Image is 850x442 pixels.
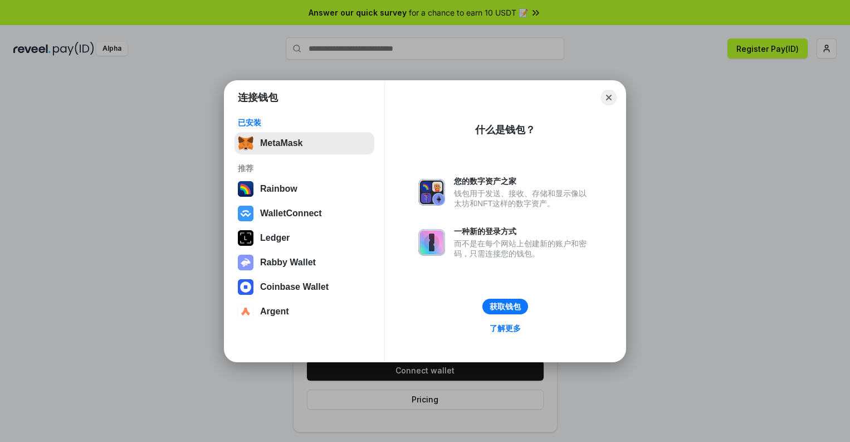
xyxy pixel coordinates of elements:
img: svg+xml,%3Csvg%20xmlns%3D%22http%3A%2F%2Fwww.w3.org%2F2000%2Fsvg%22%20fill%3D%22none%22%20viewBox... [238,255,253,270]
div: 推荐 [238,163,371,173]
img: svg+xml,%3Csvg%20width%3D%22120%22%20height%3D%22120%22%20viewBox%3D%220%200%20120%20120%22%20fil... [238,181,253,197]
div: 一种新的登录方式 [454,226,592,236]
img: svg+xml,%3Csvg%20xmlns%3D%22http%3A%2F%2Fwww.w3.org%2F2000%2Fsvg%22%20fill%3D%22none%22%20viewBox... [418,229,445,256]
button: Close [601,90,617,105]
img: svg+xml,%3Csvg%20fill%3D%22none%22%20height%3D%2233%22%20viewBox%3D%220%200%2035%2033%22%20width%... [238,135,253,151]
img: svg+xml,%3Csvg%20width%3D%2228%22%20height%3D%2228%22%20viewBox%3D%220%200%2028%2028%22%20fill%3D... [238,304,253,319]
div: 已安装 [238,118,371,128]
div: MetaMask [260,138,302,148]
div: Rainbow [260,184,297,194]
div: 钱包用于发送、接收、存储和显示像以太坊和NFT这样的数字资产。 [454,188,592,208]
button: MetaMask [235,132,374,154]
a: 了解更多 [483,321,527,336]
button: WalletConnect [235,202,374,225]
div: 而不是在每个网站上创建新的账户和密码，只需连接您的钱包。 [454,239,592,259]
img: svg+xml,%3Csvg%20xmlns%3D%22http%3A%2F%2Fwww.w3.org%2F2000%2Fsvg%22%20width%3D%2228%22%20height%3... [238,230,253,246]
div: Rabby Wallet [260,258,316,268]
div: 什么是钱包？ [475,123,535,137]
button: Coinbase Wallet [235,276,374,298]
div: 获取钱包 [490,302,521,312]
button: Ledger [235,227,374,249]
img: svg+xml,%3Csvg%20width%3D%2228%22%20height%3D%2228%22%20viewBox%3D%220%200%2028%2028%22%20fill%3D... [238,279,253,295]
img: svg+xml,%3Csvg%20xmlns%3D%22http%3A%2F%2Fwww.w3.org%2F2000%2Fsvg%22%20fill%3D%22none%22%20viewBox... [418,179,445,206]
h1: 连接钱包 [238,91,278,104]
div: Ledger [260,233,290,243]
div: 您的数字资产之家 [454,176,592,186]
button: Rabby Wallet [235,251,374,274]
button: Rainbow [235,178,374,200]
div: Coinbase Wallet [260,282,329,292]
button: 获取钱包 [482,299,528,314]
button: Argent [235,300,374,323]
div: 了解更多 [490,323,521,333]
div: WalletConnect [260,208,322,218]
div: Argent [260,307,289,317]
img: svg+xml,%3Csvg%20width%3D%2228%22%20height%3D%2228%22%20viewBox%3D%220%200%2028%2028%22%20fill%3D... [238,206,253,221]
